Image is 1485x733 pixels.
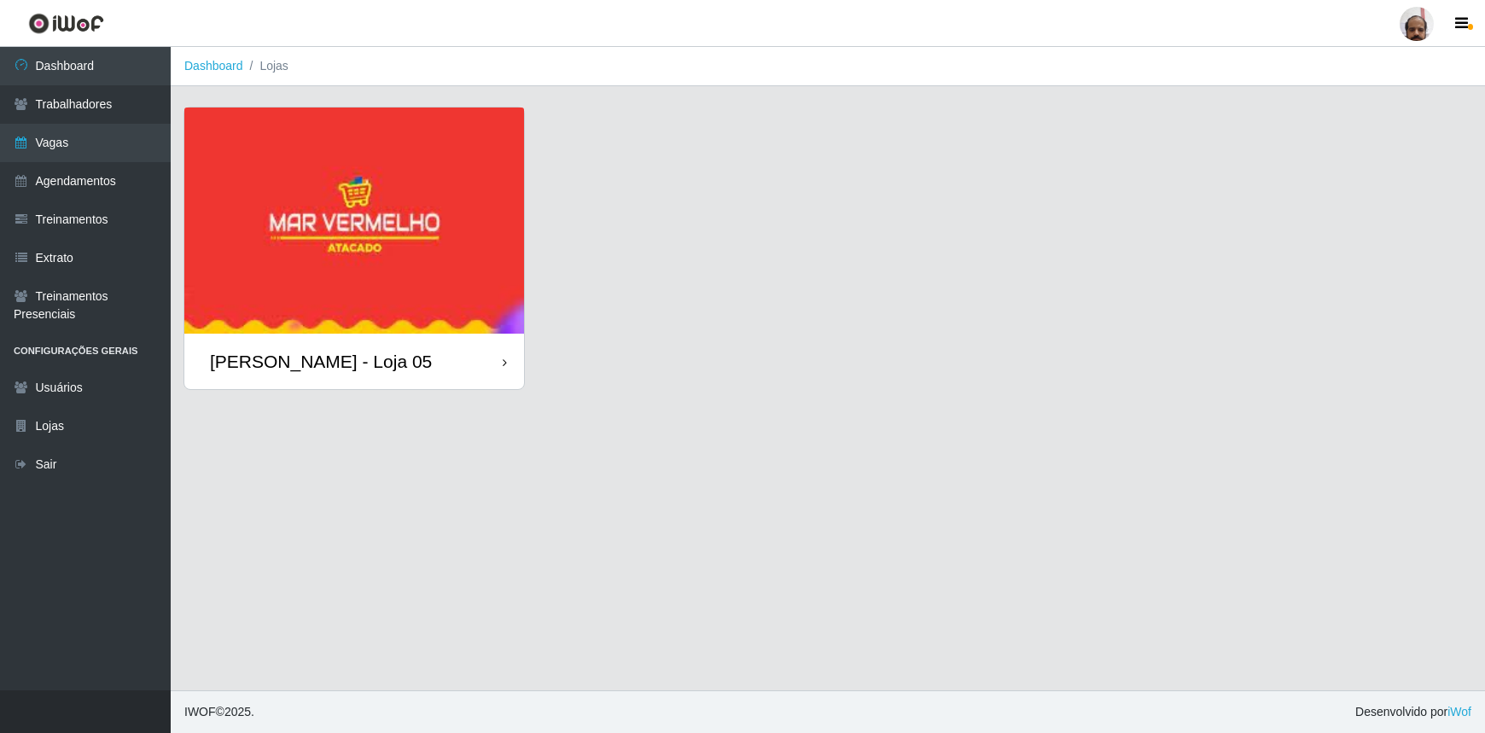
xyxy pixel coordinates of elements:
[171,47,1485,86] nav: breadcrumb
[210,351,432,372] div: [PERSON_NAME] - Loja 05
[1447,705,1471,718] a: iWof
[184,108,524,389] a: [PERSON_NAME] - Loja 05
[184,108,524,334] img: cardImg
[184,703,254,721] span: © 2025 .
[243,57,288,75] li: Lojas
[184,705,216,718] span: IWOF
[184,59,243,73] a: Dashboard
[28,13,104,34] img: CoreUI Logo
[1355,703,1471,721] span: Desenvolvido por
